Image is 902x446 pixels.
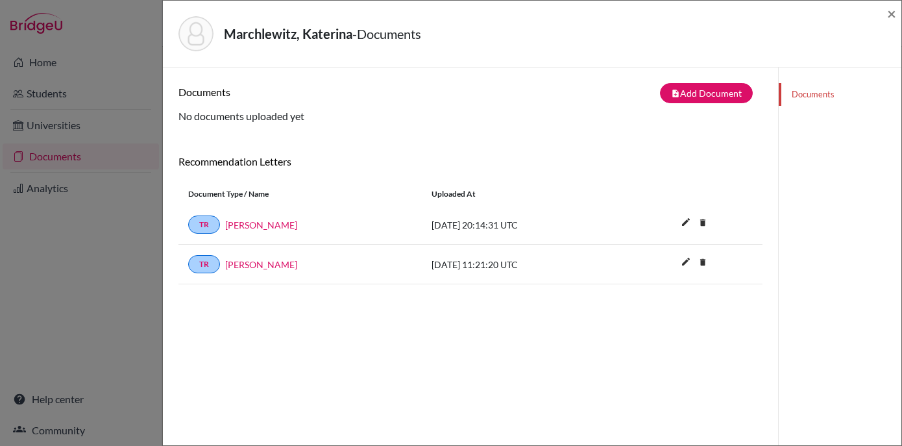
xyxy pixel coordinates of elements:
span: × [887,4,896,23]
i: delete [693,253,713,272]
i: delete [693,213,713,232]
a: delete [693,254,713,272]
div: Uploaded at [422,188,616,200]
span: [DATE] 11:21:20 UTC [432,259,518,270]
a: TR [188,216,220,234]
strong: Marchlewitz, Katerina [224,26,352,42]
button: edit [675,253,697,273]
button: note_addAdd Document [660,83,753,103]
span: [DATE] 20:14:31 UTC [432,219,518,230]
span: - Documents [352,26,421,42]
i: note_add [671,89,680,98]
div: Document Type / Name [178,188,422,200]
i: edit [676,212,696,232]
h6: Documents [178,86,470,98]
a: delete [693,215,713,232]
button: Close [887,6,896,21]
a: [PERSON_NAME] [225,258,297,271]
button: edit [675,214,697,233]
div: No documents uploaded yet [178,83,762,124]
h6: Recommendation Letters [178,155,762,167]
a: Documents [779,83,901,106]
a: TR [188,255,220,273]
i: edit [676,251,696,272]
a: [PERSON_NAME] [225,218,297,232]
